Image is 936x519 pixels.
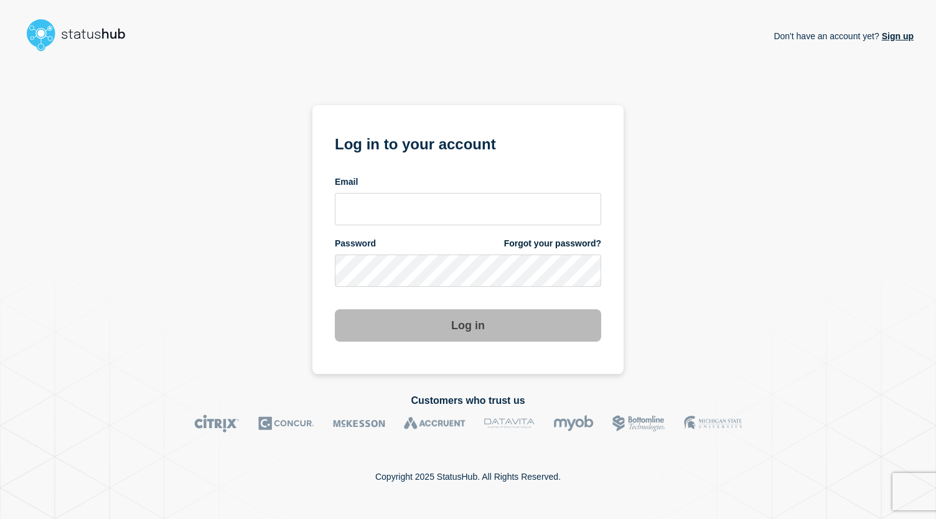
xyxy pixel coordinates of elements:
a: Forgot your password? [504,238,601,250]
button: Log in [335,309,601,342]
h2: Customers who trust us [22,395,914,406]
img: StatusHub logo [22,15,141,55]
img: Bottomline logo [612,414,665,432]
span: Password [335,238,376,250]
img: myob logo [553,414,594,432]
img: Concur logo [258,414,314,432]
img: DataVita logo [484,414,535,432]
p: Copyright 2025 StatusHub. All Rights Reserved. [375,472,561,482]
h1: Log in to your account [335,131,601,154]
input: email input [335,193,601,225]
input: password input [335,255,601,287]
img: Citrix logo [194,414,240,432]
a: Sign up [879,31,914,41]
img: McKesson logo [333,414,385,432]
span: Email [335,176,358,188]
p: Don't have an account yet? [774,21,914,51]
img: MSU logo [684,414,742,432]
img: Accruent logo [404,414,466,432]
